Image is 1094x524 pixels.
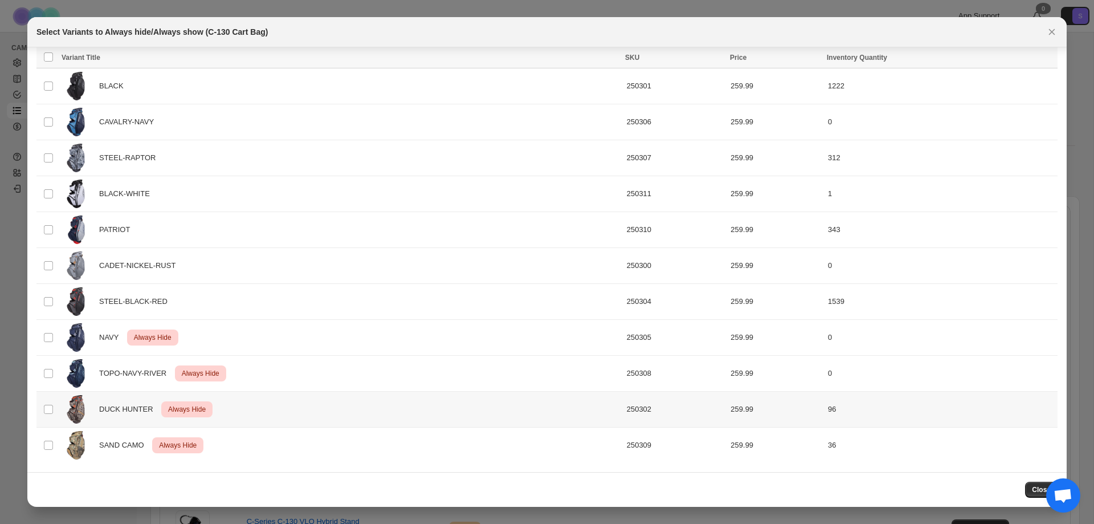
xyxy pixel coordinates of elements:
span: CAVALRY-NAVY [99,116,160,128]
span: BLACK-WHITE [99,188,156,200]
span: DUCK HUNTER [99,404,159,415]
span: STEEL-RAPTOR [99,152,162,164]
span: CADET-NICKEL-RUST [99,260,182,271]
button: Close [1044,24,1060,40]
span: BLACK [99,80,129,92]
div: Open chat [1046,478,1080,513]
img: 250310-PATRIOT.webp [62,216,90,244]
img: 250304-STEEL-BLACK-RED.webp [62,287,90,316]
span: SKU [625,54,639,62]
td: 259.99 [727,140,824,176]
td: 259.99 [727,176,824,212]
td: 250301 [623,68,728,104]
td: 259.99 [727,68,824,104]
td: 250306 [623,104,728,140]
span: Close [1032,485,1051,494]
span: NAVY [99,332,125,343]
td: 259.99 [727,212,824,248]
span: Price [730,54,746,62]
h2: Select Variants to Always hide/Always show (C-130 Cart Bag) [36,26,268,38]
td: 250311 [623,176,728,212]
td: 343 [824,212,1058,248]
td: 312 [824,140,1058,176]
td: 250305 [623,320,728,356]
img: 250305-NAVY.webp [62,323,90,352]
td: 0 [824,320,1058,356]
td: 250308 [623,356,728,392]
span: Always Hide [157,438,199,452]
span: Always Hide [166,403,208,416]
td: 0 [824,248,1058,284]
td: 0 [824,104,1058,140]
td: 259.99 [727,392,824,428]
td: 259.99 [727,104,824,140]
img: 250301-BLACK.webp [62,72,90,100]
span: Inventory Quantity [827,54,887,62]
span: Always Hide [179,367,222,380]
img: 250308-TOPO_NAVY-RIVER.webp [62,359,90,388]
td: 259.99 [727,284,824,320]
img: 250300-CADET-NICKEL-RUST.webp [62,251,90,280]
td: 1222 [824,68,1058,104]
img: 250302-DUCK_HUNTER.webp [62,395,90,424]
td: 36 [824,428,1058,464]
td: 259.99 [727,428,824,464]
td: 0 [824,356,1058,392]
img: 250311-_BLACK-WHITE.webp [62,180,90,208]
span: Always Hide [132,331,174,344]
img: 250309-SAND_CAMO.webp [62,431,90,460]
span: SAND CAMO [99,440,150,451]
td: 250300 [623,248,728,284]
td: 1 [824,176,1058,212]
td: 250310 [623,212,728,248]
td: 250304 [623,284,728,320]
td: 96 [824,392,1058,428]
td: 1539 [824,284,1058,320]
span: Variant Title [62,54,100,62]
span: TOPO-NAVY-RIVER [99,368,173,379]
span: PATRIOT [99,224,136,235]
td: 259.99 [727,248,824,284]
span: STEEL-BLACK-RED [99,296,174,307]
button: Close [1025,482,1058,498]
img: 250307-STEEL-RAPTOR.webp [62,144,90,172]
td: 250302 [623,392,728,428]
td: 259.99 [727,356,824,392]
td: 250309 [623,428,728,464]
td: 250307 [623,140,728,176]
td: 259.99 [727,320,824,356]
img: 250306-CAVALRY-NAVY.webp [62,108,90,136]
